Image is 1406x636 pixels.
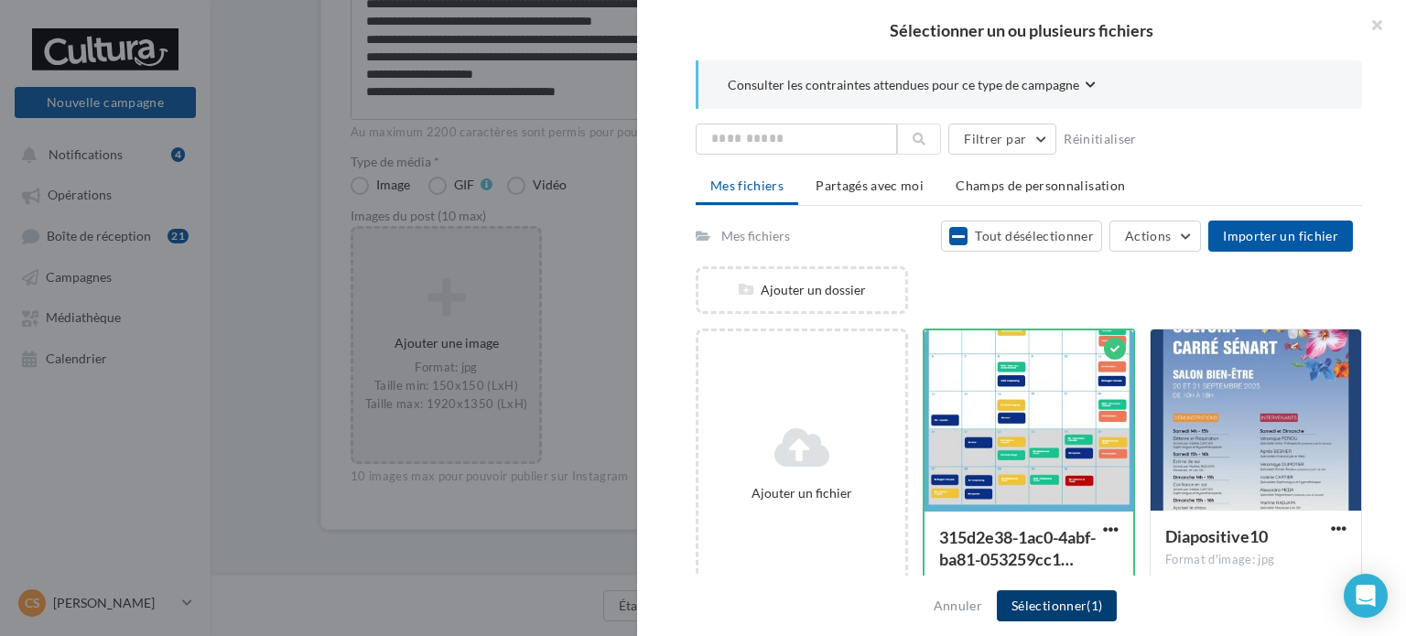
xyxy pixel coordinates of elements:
[816,178,924,193] span: Partagés avec moi
[1223,228,1338,243] span: Importer un fichier
[1087,598,1102,613] span: (1)
[1165,526,1268,546] span: Diapositive10
[997,590,1117,621] button: Sélectionner(1)
[710,178,784,193] span: Mes fichiers
[728,76,1079,94] span: Consulter les contraintes attendues pour ce type de campagne
[948,124,1056,155] button: Filtrer par
[1344,574,1388,618] div: Open Intercom Messenger
[1208,221,1353,252] button: Importer un fichier
[721,227,790,245] div: Mes fichiers
[728,75,1096,98] button: Consulter les contraintes attendues pour ce type de campagne
[1109,221,1201,252] button: Actions
[1165,552,1347,568] div: Format d'image: jpg
[939,527,1096,569] span: 315d2e38-1ac0-4abf-ba81-053259cc1610 (1) 1 – Copie
[926,595,990,617] button: Annuler
[941,221,1102,252] button: Tout désélectionner
[666,22,1377,38] h2: Sélectionner un ou plusieurs fichiers
[939,575,1119,591] div: Format d'image: jpg
[698,281,905,299] div: Ajouter un dossier
[706,484,898,502] div: Ajouter un fichier
[1056,128,1144,150] button: Réinitialiser
[956,178,1125,193] span: Champs de personnalisation
[1125,228,1171,243] span: Actions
